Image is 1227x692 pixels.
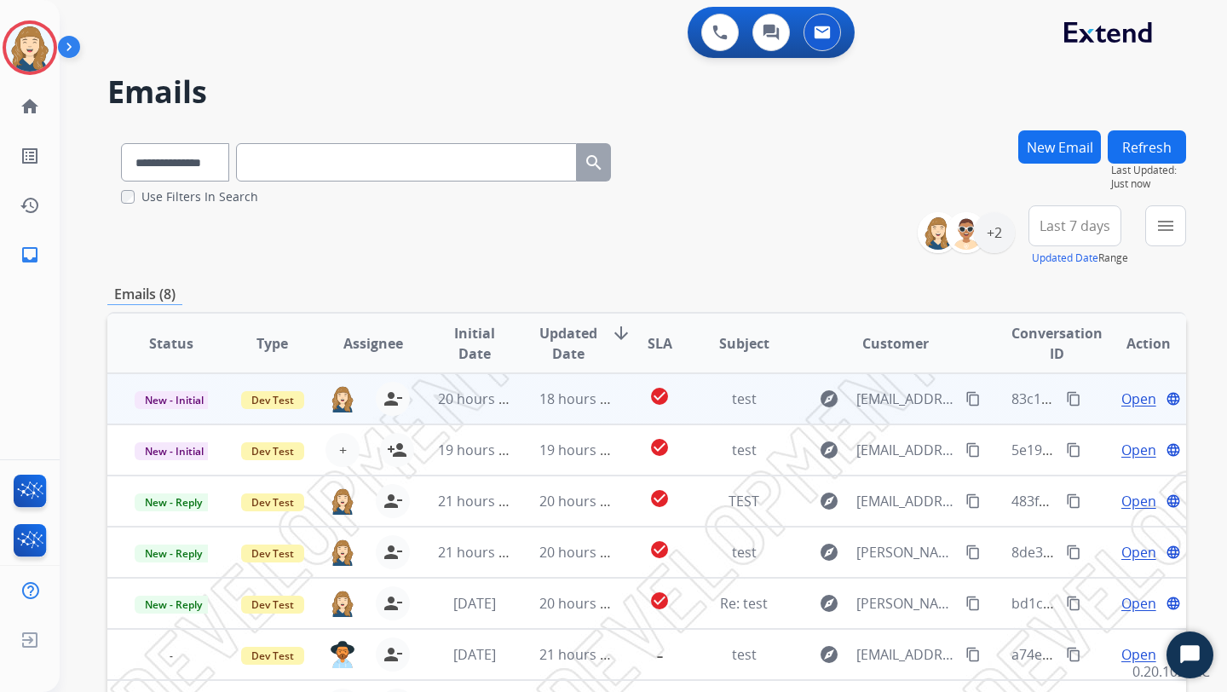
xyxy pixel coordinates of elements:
[6,24,54,72] img: avatar
[256,333,288,354] span: Type
[241,442,304,460] span: Dev Test
[1121,593,1156,614] span: Open
[1132,661,1210,682] p: 0.20.1027RC
[819,389,839,409] mat-icon: explore
[856,389,955,409] span: [EMAIL_ADDRESS][DOMAIN_NAME] ,[PERSON_NAME][EMAIL_ADDRESS][DOMAIN_NAME]" <[PERSON_NAME][EMAIL_ADD...
[856,593,955,614] span: [PERSON_NAME][EMAIL_ADDRESS][DOMAIN_NAME]
[1011,323,1103,364] span: Conversation ID
[1111,164,1186,177] span: Last Updated:
[343,333,403,354] span: Assignee
[649,539,670,560] mat-icon: check_circle
[720,594,768,613] span: Re: test
[1155,216,1176,236] mat-icon: menu
[732,543,757,562] span: test
[974,212,1015,253] div: +2
[20,96,40,117] mat-icon: home
[1108,130,1186,164] button: Refresh
[729,492,759,510] span: TEST
[649,488,670,509] mat-icon: check_circle
[330,487,355,514] img: agent-avatar
[453,645,496,664] span: [DATE]
[1121,491,1156,511] span: Open
[383,389,403,409] mat-icon: person_remove
[732,441,757,459] span: test
[438,492,522,510] span: 21 hours ago
[965,391,981,407] mat-icon: content_copy
[1040,222,1110,229] span: Last 7 days
[241,545,304,562] span: Dev Test
[539,389,624,408] span: 18 hours ago
[539,594,624,613] span: 20 hours ago
[1166,391,1181,407] mat-icon: language
[1018,130,1101,164] button: New Email
[732,645,757,664] span: test
[539,441,624,459] span: 19 hours ago
[539,543,624,562] span: 20 hours ago
[819,593,839,614] mat-icon: explore
[1066,442,1081,458] mat-icon: content_copy
[135,596,212,614] span: New - Reply
[1166,596,1181,611] mat-icon: language
[438,389,522,408] span: 20 hours ago
[1167,631,1213,678] button: Start Chat
[1066,596,1081,611] mat-icon: content_copy
[965,442,981,458] mat-icon: content_copy
[159,647,183,665] span: -
[719,333,769,354] span: Subject
[141,188,258,205] label: Use Filters In Search
[330,385,355,412] img: agent-avatar
[438,543,522,562] span: 21 hours ago
[539,645,624,664] span: 21 hours ago
[1028,205,1121,246] button: Last 7 days
[135,545,212,562] span: New - Reply
[330,539,355,565] img: agent-avatar
[1111,177,1186,191] span: Just now
[241,493,304,511] span: Dev Test
[1066,391,1081,407] mat-icon: content_copy
[1032,251,1128,265] span: Range
[649,437,670,458] mat-icon: check_circle
[20,195,40,216] mat-icon: history
[611,323,631,343] mat-icon: arrow_downward
[1178,643,1202,667] svg: Open Chat
[1121,440,1156,460] span: Open
[339,440,347,460] span: +
[1066,647,1081,662] mat-icon: content_copy
[1166,442,1181,458] mat-icon: language
[107,75,1186,109] h2: Emails
[383,644,403,665] mat-icon: person_remove
[241,391,304,409] span: Dev Test
[20,146,40,166] mat-icon: list_alt
[965,647,981,662] mat-icon: content_copy
[135,493,212,511] span: New - Reply
[965,596,981,611] mat-icon: content_copy
[453,594,496,613] span: [DATE]
[856,491,955,511] span: [EMAIL_ADDRESS][DOMAIN_NAME]
[325,433,360,467] button: +
[107,284,182,305] p: Emails (8)
[819,542,839,562] mat-icon: explore
[383,542,403,562] mat-icon: person_remove
[1032,251,1098,265] button: Updated Date
[135,442,214,460] span: New - Initial
[648,333,672,354] span: SLA
[584,153,604,173] mat-icon: search
[438,441,522,459] span: 19 hours ago
[649,386,670,407] mat-icon: check_circle
[330,590,355,616] img: agent-avatar
[1085,314,1186,373] th: Action
[1066,493,1081,509] mat-icon: content_copy
[20,245,40,265] mat-icon: inbox
[387,440,407,460] mat-icon: person_add
[856,440,955,460] span: [EMAIL_ADDRESS][DOMAIN_NAME]
[1121,644,1156,665] span: Open
[819,644,839,665] mat-icon: explore
[965,493,981,509] mat-icon: content_copy
[149,333,193,354] span: Status
[819,440,839,460] mat-icon: explore
[539,492,624,510] span: 20 hours ago
[1166,545,1181,560] mat-icon: language
[383,593,403,614] mat-icon: person_remove
[241,647,304,665] span: Dev Test
[330,641,355,667] img: agent-avatar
